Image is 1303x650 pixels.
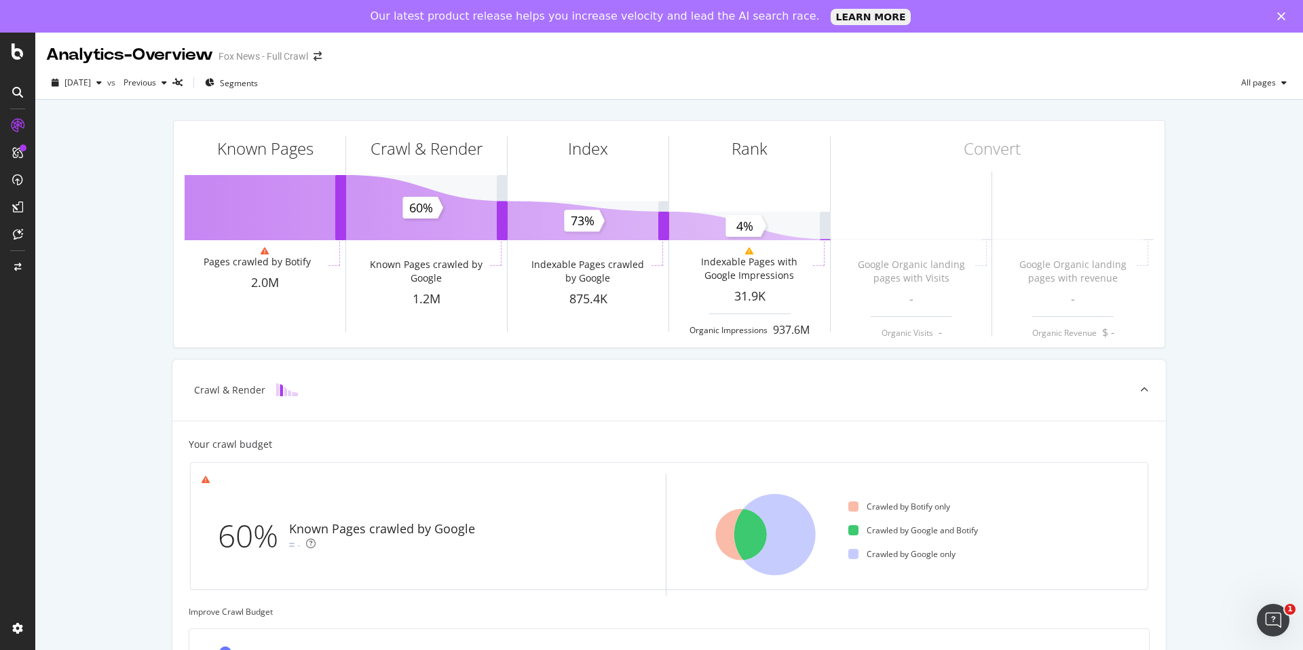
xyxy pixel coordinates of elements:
[107,77,118,88] span: vs
[568,137,608,160] div: Index
[831,9,911,25] a: LEARN MORE
[189,438,272,451] div: Your crawl budget
[46,72,107,94] button: [DATE]
[118,72,172,94] button: Previous
[669,288,830,305] div: 31.9K
[204,255,311,269] div: Pages crawled by Botify
[773,322,810,338] div: 937.6M
[732,137,768,160] div: Rank
[194,383,265,397] div: Crawl & Render
[346,290,507,308] div: 1.2M
[508,290,668,308] div: 875.4K
[297,538,301,552] div: -
[314,52,322,61] div: arrow-right-arrow-left
[848,524,978,536] div: Crawled by Google and Botify
[276,383,298,396] img: block-icon
[219,50,308,63] div: Fox News - Full Crawl
[185,274,345,292] div: 2.0M
[527,258,648,285] div: Indexable Pages crawled by Google
[118,77,156,88] span: Previous
[371,9,820,23] div: Our latest product release helps you increase velocity and lead the AI search race.
[220,77,258,89] span: Segments
[1277,12,1291,20] div: Close
[189,606,1150,617] div: Improve Crawl Budget
[289,543,295,547] img: Equal
[690,324,768,336] div: Organic Impressions
[848,501,950,512] div: Crawled by Botify only
[1236,72,1292,94] button: All pages
[848,548,956,560] div: Crawled by Google only
[371,137,483,160] div: Crawl & Render
[1236,77,1276,88] span: All pages
[218,514,289,558] div: 60%
[217,137,314,160] div: Known Pages
[64,77,91,88] span: 2025 Jul. 31st
[1285,604,1296,615] span: 1
[46,43,213,66] div: Analytics - Overview
[200,72,263,94] button: Segments
[688,255,810,282] div: Indexable Pages with Google Impressions
[365,258,487,285] div: Known Pages crawled by Google
[289,520,475,538] div: Known Pages crawled by Google
[1257,604,1289,636] iframe: Intercom live chat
